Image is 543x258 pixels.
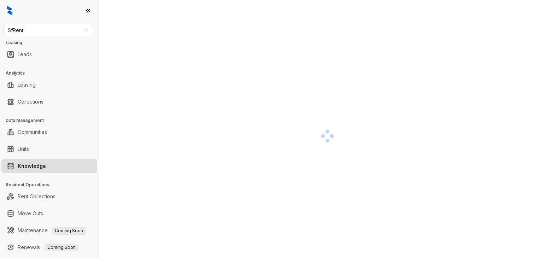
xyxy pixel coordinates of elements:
[18,159,46,173] a: Knowledge
[52,227,86,235] span: Coming Soon
[1,125,97,139] li: Communities
[18,240,78,254] a: RenewalsComing Soon
[18,95,43,109] a: Collections
[1,240,97,254] li: Renewals
[8,25,88,36] span: SfRent
[18,47,32,61] a: Leads
[18,125,47,139] a: Communities
[7,6,12,16] img: logo
[1,142,97,156] li: Units
[1,189,97,204] li: Rent Collections
[1,95,97,109] li: Collections
[45,244,78,251] span: Coming Soon
[6,182,99,188] h3: Resident Operations
[6,40,99,46] h3: Leasing
[1,78,97,92] li: Leasing
[1,206,97,221] li: Move Outs
[1,223,97,238] li: Maintenance
[1,159,97,173] li: Knowledge
[18,206,43,221] a: Move Outs
[18,189,56,204] a: Rent Collections
[18,142,29,156] a: Units
[1,47,97,61] li: Leads
[18,78,36,92] a: Leasing
[6,117,99,124] h3: Data Management
[6,70,99,76] h3: Analytics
